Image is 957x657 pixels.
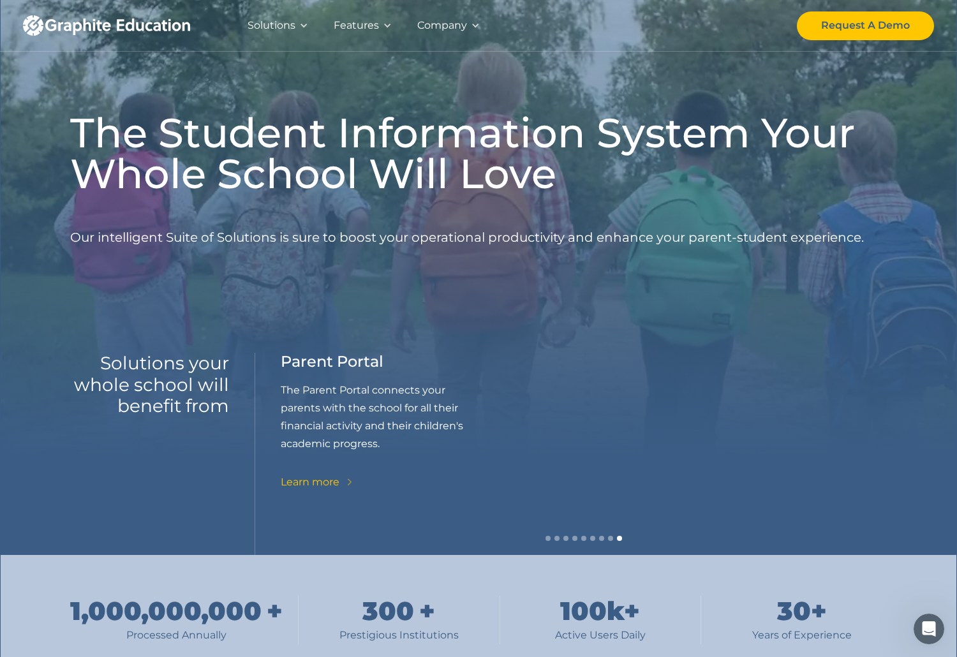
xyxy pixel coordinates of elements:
[281,353,383,371] h3: Parent Portal
[248,17,295,34] div: Solutions
[617,536,622,541] div: Show slide 9 of 9
[70,353,229,417] h2: Solutions your whole school will benefit from
[572,536,577,541] div: Show slide 4 of 9
[554,536,560,541] div: Show slide 2 of 9
[599,536,604,541] div: Show slide 7 of 9
[334,17,379,34] div: Features
[545,536,551,541] div: Show slide 1 of 9
[555,626,646,644] div: Active Users Daily
[811,596,827,626] div: +
[560,596,607,626] div: 100
[281,473,355,491] a: Learn more
[339,626,459,644] div: Prestigious Institutions
[914,614,944,644] iframe: Intercom live chat
[281,473,339,491] div: Learn more
[281,353,887,555] div: carousel
[419,596,435,626] div: +
[417,17,467,34] div: Company
[777,596,811,626] div: 30
[281,381,483,453] p: The Parent Portal connects your parents with the school for all their financial activity and thei...
[362,596,414,626] div: 300
[821,17,910,34] div: Request A Demo
[752,626,852,644] div: Years of Experience
[608,536,613,541] div: Show slide 8 of 9
[581,536,586,541] div: Show slide 5 of 9
[70,204,864,271] p: Our intelligent Suite of Solutions is sure to boost your operational productivity and enhance you...
[70,112,887,194] h1: The Student Information System Your Whole School Will Love
[70,596,262,626] div: 1,000,000,000
[607,596,640,626] div: k+
[70,626,283,644] div: Processed Annually
[797,11,934,40] a: Request A Demo
[590,536,595,541] div: Show slide 6 of 9
[267,596,283,626] div: +
[281,353,483,509] div: 9 of 9
[563,536,568,541] div: Show slide 3 of 9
